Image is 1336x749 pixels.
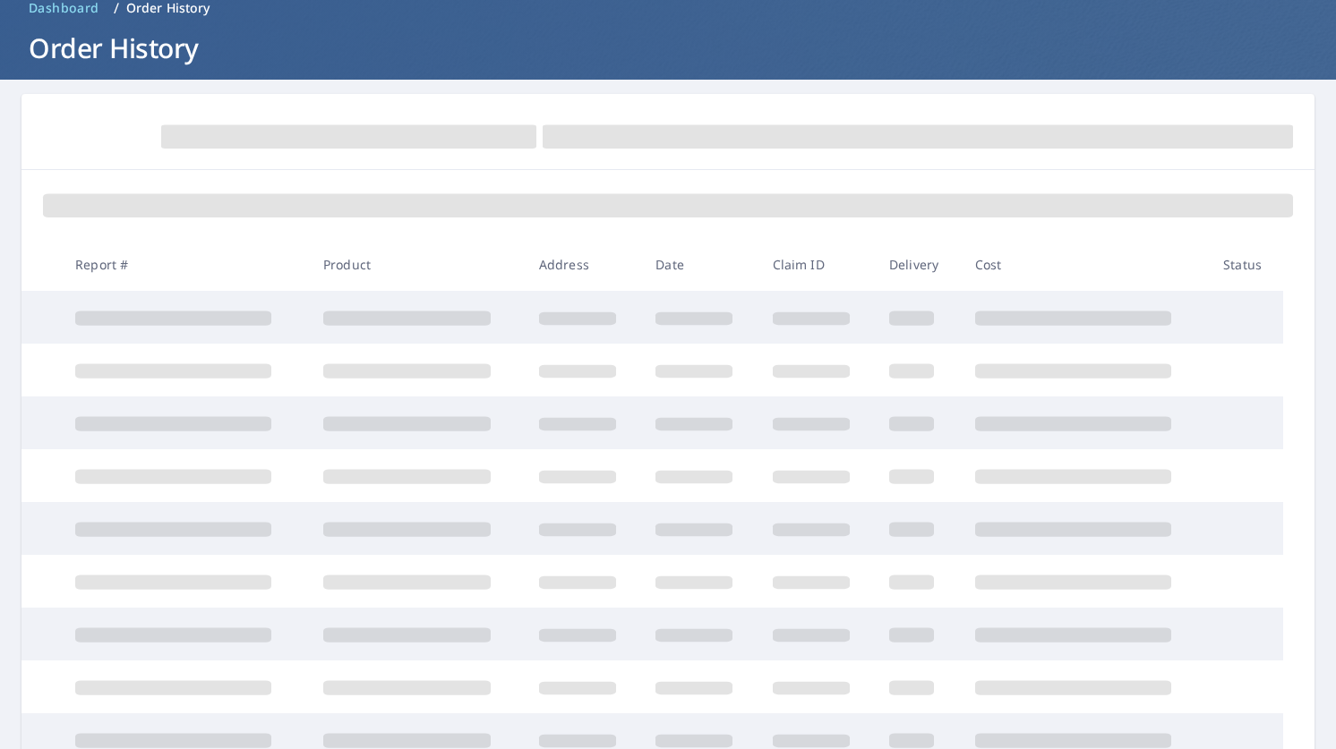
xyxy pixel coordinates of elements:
th: Report # [61,238,309,291]
th: Cost [961,238,1209,291]
h1: Order History [21,30,1315,66]
th: Claim ID [758,238,875,291]
th: Address [525,238,641,291]
th: Date [641,238,758,291]
th: Product [309,238,525,291]
th: Delivery [875,238,961,291]
th: Status [1209,238,1283,291]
